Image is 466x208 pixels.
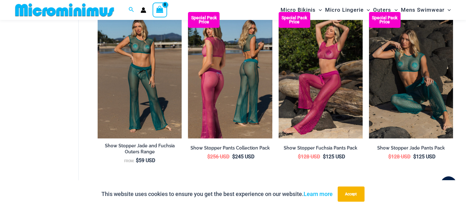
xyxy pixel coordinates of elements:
[279,145,363,151] h2: Show Stopper Fuchsia Pants Pack
[188,12,272,138] img: Collection Pack B
[399,2,452,18] a: Mens SwimwearMenu ToggleMenu Toggle
[188,145,272,151] h2: Show Stopper Pants Collection Pack
[279,12,363,138] img: Show Stopper Fuchsia 366 Top 5007 pants 05v2
[98,143,182,155] h2: Show Stopper Jade and Fuchsia Outers Range
[279,145,363,153] a: Show Stopper Fuchsia Pants Pack
[188,16,220,24] b: Special Pack Price
[388,154,391,160] span: $
[338,187,365,202] button: Accept
[369,12,453,138] a: Show Stopper Jade 366 Top 5007 pants 08 Show Stopper Jade 366 Top 5007 pants 05Show Stopper Jade ...
[129,6,134,14] a: Search icon link
[279,2,324,18] a: Micro BikinisMenu ToggleMenu Toggle
[372,2,399,18] a: OutersMenu ToggleMenu Toggle
[13,3,117,17] img: MM SHOP LOGO FLAT
[324,2,372,18] a: Micro LingerieMenu ToggleMenu Toggle
[98,143,182,157] a: Show Stopper Jade and Fuchsia Outers Range
[323,154,326,160] span: $
[391,2,398,18] span: Menu Toggle
[233,154,235,160] span: $
[208,154,230,160] bdi: 256 USD
[413,154,435,160] bdi: 125 USD
[298,154,320,160] bdi: 128 USD
[208,154,210,160] span: $
[153,3,167,17] a: View Shopping Cart, empty
[98,12,182,138] a: Show Stopper Jade 366 Top 5007 pants 03Show Stopper Fuchsia 366 Top 5007 pants 03Show Stopper Fuc...
[141,7,146,13] a: Account icon link
[413,154,416,160] span: $
[388,154,410,160] bdi: 128 USD
[279,12,363,138] a: Show Stopper Fuchsia 366 Top 5007 pants 05v2 Show Stopper Fuchsia 366 Top 5007 pants 04Show Stopp...
[16,21,73,148] iframe: TrustedSite Certified
[98,12,182,138] img: Show Stopper Jade 366 Top 5007 pants 03
[233,154,255,160] bdi: 245 USD
[124,159,134,163] span: From:
[369,16,401,24] b: Special Pack Price
[445,2,451,18] span: Menu Toggle
[304,191,333,197] a: Learn more
[188,145,272,153] a: Show Stopper Pants Collection Pack
[369,12,453,138] img: Show Stopper Jade 366 Top 5007 pants 08
[188,12,272,138] a: Collection Pack (6) Collection Pack BCollection Pack B
[364,2,370,18] span: Menu Toggle
[373,2,391,18] span: Outers
[278,1,453,19] nav: Site Navigation
[102,189,333,199] p: This website uses cookies to ensure you get the best experience on our website.
[369,145,453,153] a: Show Stopper Jade Pants Pack
[136,157,139,163] span: $
[279,16,310,24] b: Special Pack Price
[136,157,155,163] bdi: 59 USD
[316,2,322,18] span: Menu Toggle
[298,154,301,160] span: $
[281,2,316,18] span: Micro Bikinis
[369,145,453,151] h2: Show Stopper Jade Pants Pack
[323,154,345,160] bdi: 125 USD
[325,2,364,18] span: Micro Lingerie
[401,2,445,18] span: Mens Swimwear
